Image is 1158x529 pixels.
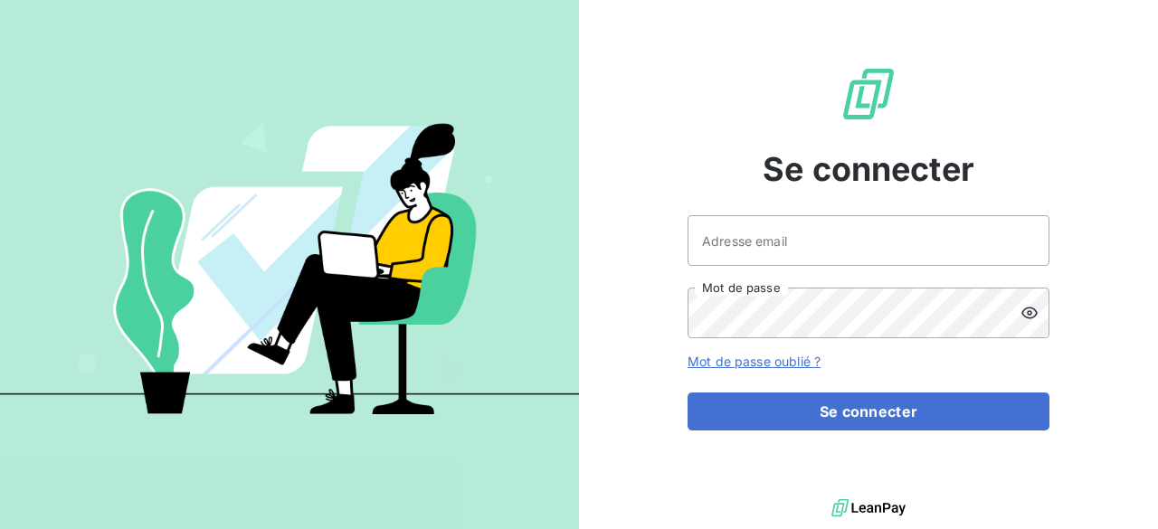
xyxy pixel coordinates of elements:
input: placeholder [688,215,1049,266]
button: Se connecter [688,392,1049,430]
img: Logo LeanPay [840,65,897,123]
a: Mot de passe oublié ? [688,354,821,369]
img: logo [831,495,906,522]
span: Se connecter [763,145,974,194]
